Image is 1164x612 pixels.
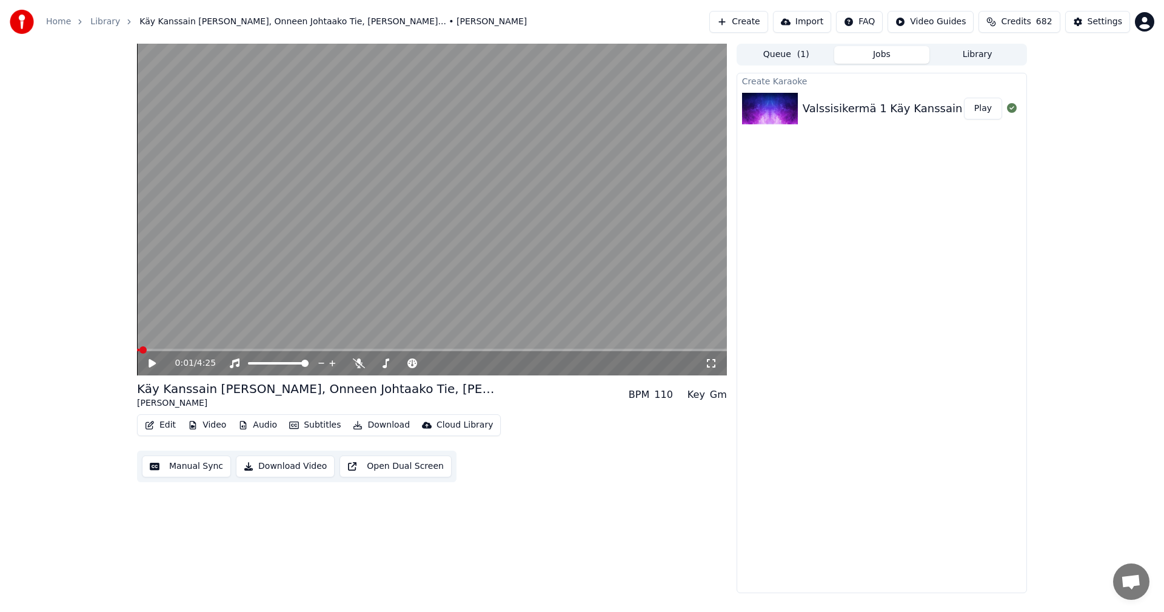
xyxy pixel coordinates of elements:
button: Manual Sync [142,456,231,477]
button: Settings [1065,11,1130,33]
button: FAQ [836,11,883,33]
button: Credits682 [978,11,1060,33]
button: Download [348,417,415,434]
span: Credits [1001,16,1031,28]
nav: breadcrumb [46,16,527,28]
button: Download Video [236,456,335,477]
button: Video [183,417,231,434]
span: ( 1 ) [797,49,809,61]
div: Gm [710,388,727,402]
div: / [175,357,204,369]
div: BPM [629,388,649,402]
button: Video Guides [888,11,974,33]
span: 4:25 [197,357,216,369]
span: Käy Kanssain [PERSON_NAME], Onneen Johtaako Tie, [PERSON_NAME]... • [PERSON_NAME] [139,16,527,28]
img: youka [10,10,34,34]
button: Subtitles [284,417,346,434]
div: Key [687,388,705,402]
button: Queue [738,46,834,64]
button: Create [709,11,768,33]
div: Create Karaoke [737,73,1026,88]
button: Jobs [834,46,930,64]
div: 110 [654,388,673,402]
div: Käy Kanssain [PERSON_NAME], Onneen Johtaako Tie, [PERSON_NAME]... [137,380,501,397]
div: Avoin keskustelu [1113,563,1149,600]
button: Open Dual Screen [339,456,452,477]
button: Library [929,46,1025,64]
div: [PERSON_NAME] [137,397,501,409]
a: Library [90,16,120,28]
a: Home [46,16,71,28]
button: Edit [140,417,181,434]
button: Play [964,98,1002,119]
span: 682 [1036,16,1052,28]
div: Settings [1088,16,1122,28]
div: Cloud Library [436,419,493,431]
span: 0:01 [175,357,194,369]
button: Import [773,11,831,33]
button: Audio [233,417,282,434]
